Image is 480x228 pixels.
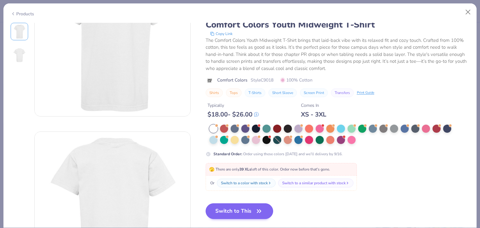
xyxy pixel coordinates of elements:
[251,77,273,83] span: Style C9018
[12,48,27,63] img: Back
[331,88,354,97] button: Transfers
[209,166,214,172] span: 🫣
[301,102,326,109] div: Comes In
[206,37,470,72] div: The Comfort Colors Youth Midweight T-Shirt brings that laid-back vibe with its relaxed fit and co...
[209,167,330,172] span: There are only left of this color. Order now before that's gone.
[239,167,251,172] strong: 39 XLs
[206,18,470,30] div: Comfort Colors Youth Midweight T-Shirt
[217,77,247,83] span: Comfort Colors
[282,180,346,186] div: Switch to a similar product with stock
[280,77,312,83] span: 100% Cotton
[213,151,342,156] div: Order using these colors [DATE] and we’ll delivery by 9/16.
[207,102,259,109] div: Typically
[278,179,353,187] button: Switch to a similar product with stock
[217,179,276,187] button: Switch to a color with stock
[208,30,234,37] button: copy to clipboard
[221,180,268,186] div: Switch to a color with stock
[226,88,242,97] button: Tops
[209,180,214,186] span: Or
[300,88,328,97] button: Screen Print
[207,111,259,118] div: $ 18.00 - $ 26.00
[213,151,242,156] strong: Standard Order :
[462,6,474,18] button: Close
[206,203,273,219] button: Switch to This
[11,11,34,17] div: Products
[245,88,265,97] button: T-Shirts
[12,24,27,39] img: Front
[206,78,214,83] img: brand logo
[357,90,374,95] div: Print Guide
[206,88,223,97] button: Shirts
[268,88,297,97] button: Short Sleeve
[301,111,326,118] div: XS - 3XL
